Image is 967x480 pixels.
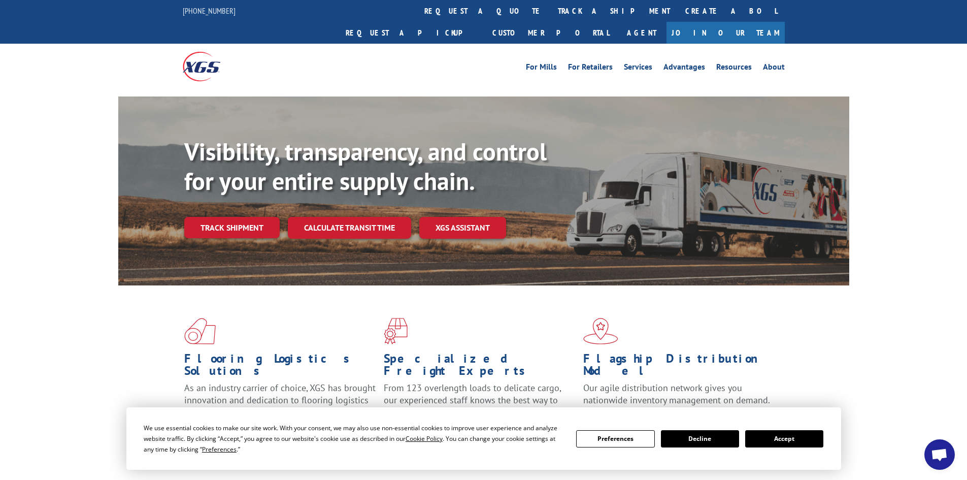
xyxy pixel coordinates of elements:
[663,63,705,74] a: Advantages
[583,353,775,382] h1: Flagship Distribution Model
[576,430,654,447] button: Preferences
[184,136,547,197] b: Visibility, transparency, and control for your entire supply chain.
[419,217,506,239] a: XGS ASSISTANT
[617,22,666,44] a: Agent
[716,63,752,74] a: Resources
[184,353,376,382] h1: Flooring Logistics Solutions
[202,445,237,454] span: Preferences
[745,430,823,447] button: Accept
[338,22,485,44] a: Request a pickup
[184,217,280,238] a: Track shipment
[384,318,408,344] img: xgs-icon-focused-on-flooring-red
[144,423,564,455] div: We use essential cookies to make our site work. With your consent, we may also use non-essential ...
[924,439,955,470] a: Open chat
[384,382,576,427] p: From 123 overlength loads to delicate cargo, our experienced staff knows the best way to move you...
[666,22,785,44] a: Join Our Team
[661,430,739,447] button: Decline
[568,63,613,74] a: For Retailers
[526,63,557,74] a: For Mills
[184,318,216,344] img: xgs-icon-total-supply-chain-intelligence-red
[288,217,411,239] a: Calculate transit time
[583,318,618,344] img: xgs-icon-flagship-distribution-model-red
[183,6,236,16] a: [PHONE_NUMBER]
[184,382,376,418] span: As an industry carrier of choice, XGS has brought innovation and dedication to flooring logistics...
[583,382,770,406] span: Our agile distribution network gives you nationwide inventory management on demand.
[763,63,785,74] a: About
[126,407,841,470] div: Cookie Consent Prompt
[624,63,652,74] a: Services
[406,434,443,443] span: Cookie Policy
[384,353,576,382] h1: Specialized Freight Experts
[485,22,617,44] a: Customer Portal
